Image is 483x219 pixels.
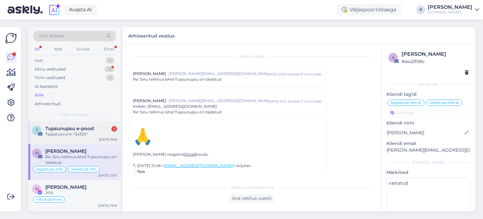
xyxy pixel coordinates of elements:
[147,104,217,109] span: [EMAIL_ADDRESS][DOMAIN_NAME]
[133,77,221,82] span: Re: Sinu tellimus lehel Tupsunupsu on täidetud
[45,190,117,196] div: 20%
[428,10,472,15] div: [DOMAIN_NAME]
[35,151,39,155] span: M
[45,184,86,190] span: Marianne Loim
[386,140,470,147] p: Kliendi email
[36,167,63,171] span: tagastuse info
[105,57,114,64] div: 0
[64,4,97,15] a: Avasta AI
[337,4,401,15] div: Väljaspool tööaega
[133,71,166,77] span: [PERSON_NAME]
[386,91,470,98] p: Kliendi tag'id
[128,31,175,39] label: Arhiveeritud vestlus
[35,57,42,64] div: Uus
[35,84,58,90] div: AI Assistent
[386,120,470,126] p: Kliendi nimi
[402,58,469,65] div: # aw2lf58o
[133,98,166,104] span: [PERSON_NAME]
[392,55,395,60] span: a
[45,148,86,154] span: Mona-Theresa Saar
[387,129,463,136] input: Lisa nimi
[428,5,479,15] a: [PERSON_NAME][DOMAIN_NAME]
[98,203,117,208] div: [DATE] 19:16
[48,3,61,16] img: explore-ai
[61,112,88,118] span: Kõik vestlused
[133,109,221,115] span: Re: Sinu tellimus lehel Tupsunupsu on täidetud
[268,99,286,104] div: [DATE] 21:51
[103,45,116,53] div: Email
[430,101,455,105] span: vahetuse info
[288,99,322,104] div: ( umbes 11 tunni eest )
[133,104,146,109] span: Kellele :
[99,137,117,142] div: [DATE] 8:56
[266,72,286,77] div: [DATE] 21:24
[137,169,145,174] span: Tere
[35,92,44,98] div: Kõik
[45,131,117,137] div: Tagastusvorm "34320"
[104,66,114,72] div: 12
[111,126,117,132] div: 1
[35,101,60,107] div: Arhiveeritud
[386,160,470,165] div: [PERSON_NAME]
[53,45,64,53] div: Web
[230,185,274,190] span: Vestlus on arhiveeritud
[287,72,322,77] div: ( umbes 12 tunni eest )
[36,128,38,133] span: T
[35,75,65,81] div: Tiimi vestlused
[386,147,470,153] p: [PERSON_NAME][EMAIL_ADDRESS][DOMAIN_NAME]
[71,167,97,171] span: vahetuse info
[98,173,117,178] div: [DATE] 21:51
[133,163,322,169] div: T, [DATE] 21:48 < > kirjutas:
[129,54,375,59] div: Vestlus algas
[35,187,39,191] span: M
[230,194,274,203] div: Ava vestlus uuesti
[106,75,114,81] div: 5
[36,198,62,201] span: info küsimine
[133,152,322,157] p: [PERSON_NAME] reageeris kaudu
[386,82,470,87] div: Kliendi info
[133,125,322,148] p: 🙏
[45,126,94,131] span: Tupsunupsu e-pood
[5,32,17,44] img: Askly Logo
[402,50,469,58] div: [PERSON_NAME]
[39,33,64,39] span: Otsi kliente
[386,169,470,176] p: Märkmed
[386,108,470,117] input: Lisa tag
[45,154,117,165] div: Re: Sinu tellimus lehel Tupsunupsu on täidetud
[164,163,233,168] a: [EMAIL_ADDRESS][DOMAIN_NAME]
[416,5,425,14] div: R
[33,45,41,53] div: All
[428,5,472,10] div: [PERSON_NAME]
[184,152,196,157] a: Gmaili
[169,98,268,104] span: [PERSON_NAME][EMAIL_ADDRESS][DOMAIN_NAME]
[75,45,91,53] div: Socials
[169,71,266,77] span: [PERSON_NAME][EMAIL_ADDRESS][DOMAIN_NAME]
[391,101,417,105] span: tagastuse info
[35,66,66,72] div: Minu vestlused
